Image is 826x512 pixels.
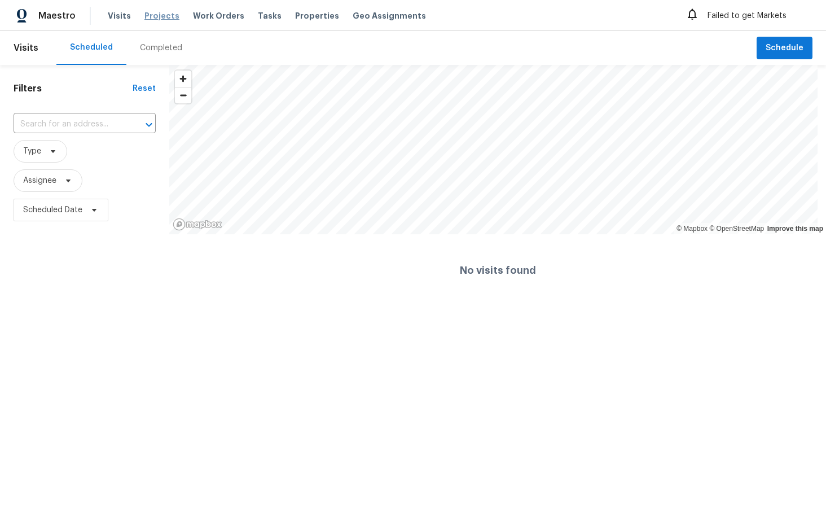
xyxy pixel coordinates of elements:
[295,10,339,21] span: Properties
[14,83,133,94] h1: Filters
[767,225,823,233] a: Improve this map
[38,10,76,21] span: Maestro
[193,10,244,21] span: Work Orders
[757,37,812,60] button: Schedule
[460,265,536,276] h4: No visits found
[14,116,124,133] input: Search for an address...
[23,204,82,216] span: Scheduled Date
[353,10,426,21] span: Geo Assignments
[140,42,182,54] div: Completed
[133,83,156,94] div: Reset
[173,218,222,231] a: Mapbox homepage
[766,41,803,55] span: Schedule
[144,10,179,21] span: Projects
[686,7,809,25] div: Failed to get Markets
[141,117,157,133] button: Open
[175,71,191,87] button: Zoom in
[175,87,191,103] button: Zoom out
[169,65,818,234] canvas: Map
[70,42,113,53] div: Scheduled
[709,225,764,233] a: OpenStreetMap
[258,12,282,20] span: Tasks
[14,36,38,60] span: Visits
[23,175,56,186] span: Assignee
[676,225,708,233] a: Mapbox
[108,10,131,21] span: Visits
[23,146,41,157] span: Type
